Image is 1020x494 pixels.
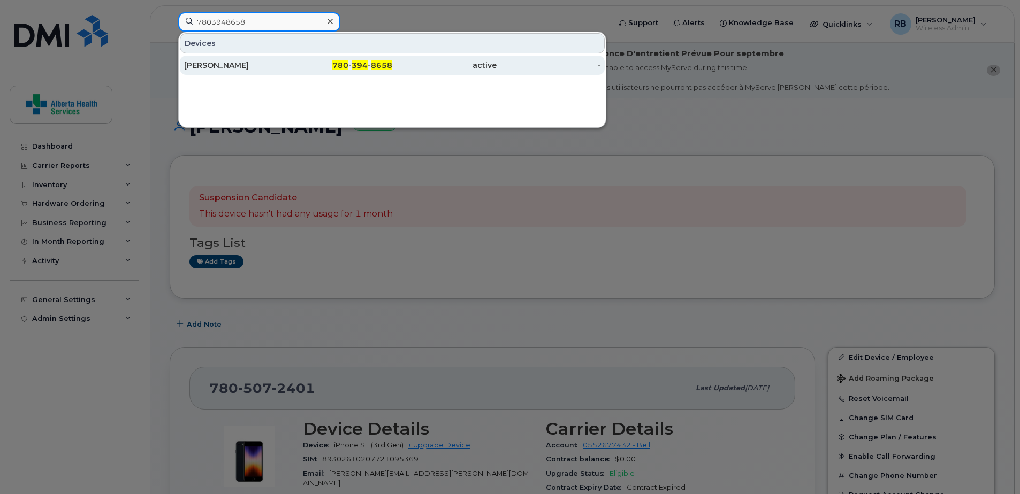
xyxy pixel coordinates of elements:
div: - - [288,60,393,71]
a: [PERSON_NAME]780-394-8658active- [180,56,605,75]
div: Devices [180,33,605,53]
div: [PERSON_NAME] [184,60,288,71]
div: - [497,60,601,71]
span: 780 [332,60,348,70]
span: 394 [352,60,368,70]
span: 8658 [371,60,392,70]
div: active [392,60,497,71]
